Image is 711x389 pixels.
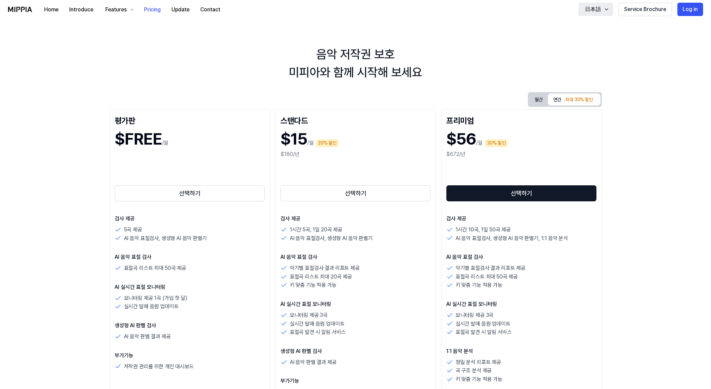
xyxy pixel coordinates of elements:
[456,311,493,320] p: 모니터링 제공 3곡
[166,3,195,16] button: Update
[290,264,360,272] p: 악기별 표절검사 결과 리포트 제공
[456,358,501,367] p: 정밀 분석 리포트 제공
[280,185,431,201] button: 선택하기
[115,352,265,360] p: 부가기능
[115,283,265,291] p: AI 실시간 표절 모니터링
[307,139,314,147] p: /월
[529,94,548,105] button: 월간
[446,253,597,261] p: AI 음악 표절 검사
[99,3,139,16] button: Features
[290,225,342,234] p: 1시간 5곡, 1일 20곡 제공
[162,139,168,147] p: /월
[280,300,431,308] p: AI 실시간 표절 모니터링
[456,234,568,243] p: AI 음악 표절검사, 생성형 AI 음악 판별기, 1:1 음악 분석
[563,96,595,104] div: 최대 30% 할인
[139,3,166,16] button: Pricing
[115,253,265,261] p: AI 음악 표절 검사
[124,362,194,371] p: 저작권 관리를 위한 개인 대시보드
[124,264,186,272] p: 표절곡 리스트 최대 50곡 제공
[578,3,613,16] button: 日本語
[476,139,482,147] p: /월
[290,320,345,328] p: 실시간 발매 음원 업데이트
[446,184,597,203] a: 선택하기
[485,139,508,147] div: 30% 할인
[280,115,431,125] div: 스탠다드
[115,128,162,150] h1: $FREE
[166,0,195,19] a: Update
[280,253,431,261] p: AI 음악 표절 검사
[124,332,171,341] p: AI 음악 판별 결과 제공
[280,128,307,150] h1: $15
[446,215,597,223] p: 검사 제공
[115,322,265,330] p: 생성형 AI 판별 검사
[446,128,476,150] h1: $56
[446,150,597,158] div: $672/년
[139,0,166,19] a: Pricing
[104,6,128,14] div: Features
[290,281,337,289] p: 키 맞춤 기능 적용 가능
[8,7,32,12] img: logo
[446,300,597,308] p: AI 실시간 표절 모니터링
[280,377,431,385] p: 부가기능
[39,3,64,16] button: Home
[124,225,142,234] p: 5곡 제공
[280,215,431,223] p: 검사 제공
[290,328,346,337] p: 표절곡 발견 시 알림 서비스
[290,272,352,281] p: 표절곡 리스트 최대 20곡 제공
[456,264,525,272] p: 악기별 표절검사 결과 리포트 제공
[446,185,597,201] button: 선택하기
[64,3,99,16] button: Introduce
[290,311,328,320] p: 모니터링 제공 3곡
[456,320,510,328] p: 실시간 발매 음원 업데이트
[280,347,431,355] p: 생성형 AI 판별 검사
[456,281,502,289] p: 키 맞춤 기능 적용 가능
[446,115,597,125] div: 프리미엄
[115,184,265,203] a: 선택하기
[316,139,339,147] div: 20% 할인
[124,234,207,243] p: AI 음악 표절검사, 생성형 AI 음악 판별기
[115,185,265,201] button: 선택하기
[124,294,188,303] p: 모니터링 제공 1곡 (가입 첫 달)
[618,3,672,16] button: Service Brochure
[456,225,511,234] p: 1시간 10곡, 1일 50곡 제공
[548,93,600,106] button: 연간
[115,115,265,125] div: 평가판
[456,272,518,281] p: 표절곡 리스트 최대 50곡 제공
[115,215,265,223] p: 검사 제공
[290,358,337,367] p: AI 음악 판별 결과 제공
[446,347,597,355] p: 1:1 음악 분석
[677,3,703,16] button: Log in
[280,184,431,203] a: 선택하기
[280,150,431,158] div: $180/년
[290,234,373,243] p: AI 음악 표절검사, 생성형 AI 음악 판별기
[124,302,179,311] p: 실시간 발매 음원 업데이트
[584,5,602,13] div: 日本語
[195,3,226,16] button: Contact
[456,375,502,384] p: 키 맞춤 기능 적용 가능
[456,366,492,375] p: 곡 구조 분석 제공
[456,328,512,337] p: 표절곡 발견 시 알림 서비스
